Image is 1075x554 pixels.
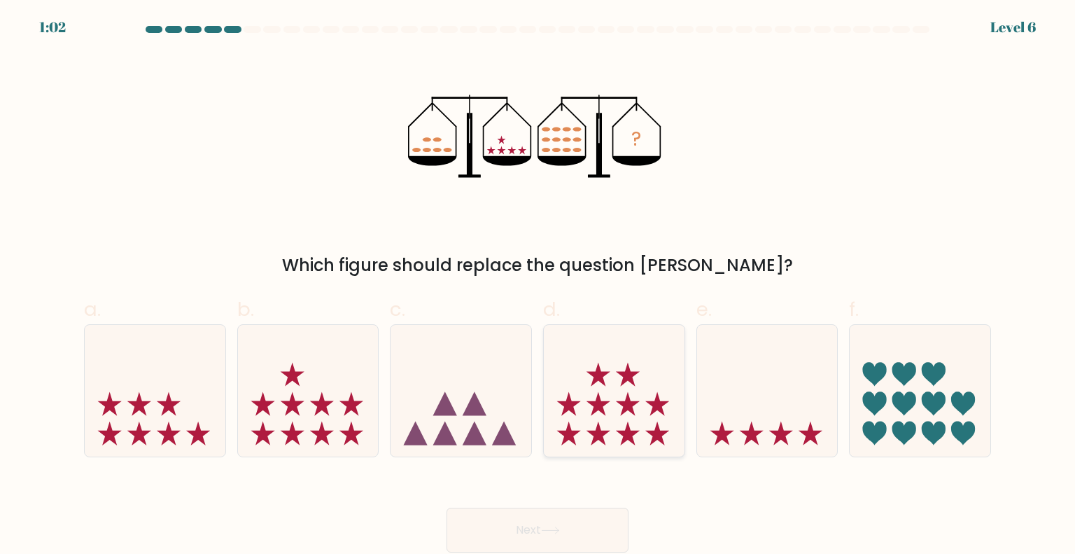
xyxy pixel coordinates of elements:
span: b. [237,296,254,323]
div: 1:02 [39,17,66,38]
div: Which figure should replace the question [PERSON_NAME]? [92,253,983,278]
span: a. [84,296,101,323]
span: d. [543,296,560,323]
button: Next [447,508,628,553]
span: f. [849,296,859,323]
span: e. [696,296,712,323]
div: Level 6 [990,17,1036,38]
span: c. [390,296,405,323]
tspan: ? [631,126,641,153]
